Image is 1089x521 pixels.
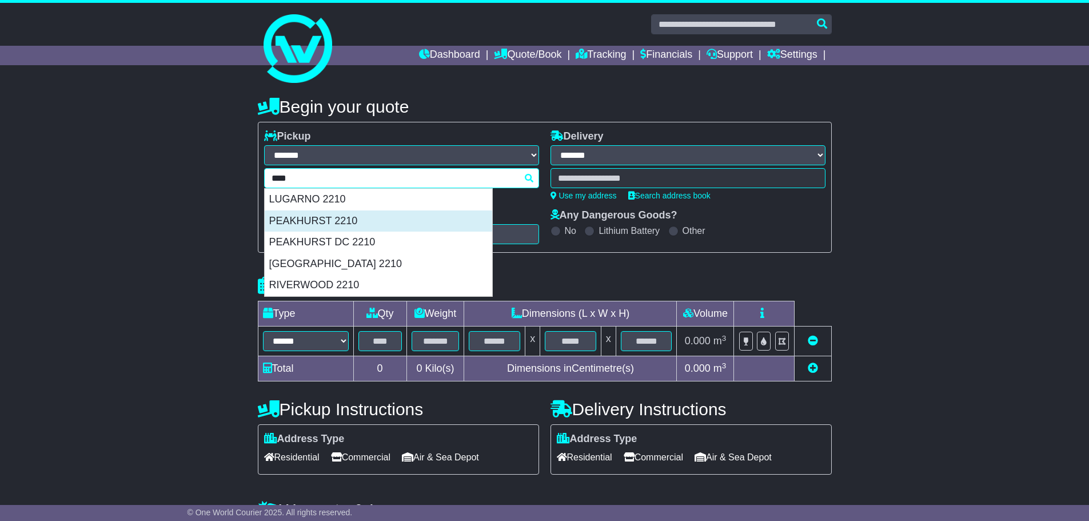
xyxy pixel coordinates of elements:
[264,168,539,188] typeahead: Please provide city
[494,46,561,65] a: Quote/Book
[406,301,464,327] td: Weight
[551,191,617,200] a: Use my address
[551,400,832,419] h4: Delivery Instructions
[599,225,660,236] label: Lithium Battery
[685,335,711,347] span: 0.000
[331,448,390,466] span: Commercial
[713,363,727,374] span: m
[464,301,677,327] td: Dimensions (L x W x H)
[808,363,818,374] a: Add new item
[258,356,353,381] td: Total
[464,356,677,381] td: Dimensions in Centimetre(s)
[601,327,616,356] td: x
[683,225,705,236] label: Other
[265,253,492,275] div: [GEOGRAPHIC_DATA] 2210
[258,97,832,116] h4: Begin your quote
[265,232,492,253] div: PEAKHURST DC 2210
[722,334,727,343] sup: 3
[551,209,677,222] label: Any Dangerous Goods?
[353,301,406,327] td: Qty
[808,335,818,347] a: Remove this item
[264,130,311,143] label: Pickup
[525,327,540,356] td: x
[258,276,401,295] h4: Package details |
[713,335,727,347] span: m
[264,433,345,446] label: Address Type
[419,46,480,65] a: Dashboard
[402,448,479,466] span: Air & Sea Depot
[576,46,626,65] a: Tracking
[258,500,832,519] h4: Warranty & Insurance
[258,400,539,419] h4: Pickup Instructions
[640,46,692,65] a: Financials
[565,225,576,236] label: No
[188,508,353,517] span: © One World Courier 2025. All rights reserved.
[707,46,753,65] a: Support
[557,448,612,466] span: Residential
[624,448,683,466] span: Commercial
[265,189,492,210] div: LUGARNO 2210
[416,363,422,374] span: 0
[264,448,320,466] span: Residential
[628,191,711,200] a: Search address book
[353,356,406,381] td: 0
[695,448,772,466] span: Air & Sea Depot
[551,130,604,143] label: Delivery
[406,356,464,381] td: Kilo(s)
[557,433,637,446] label: Address Type
[722,361,727,370] sup: 3
[265,210,492,232] div: PEAKHURST 2210
[258,301,353,327] td: Type
[265,275,492,296] div: RIVERWOOD 2210
[767,46,817,65] a: Settings
[677,301,734,327] td: Volume
[685,363,711,374] span: 0.000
